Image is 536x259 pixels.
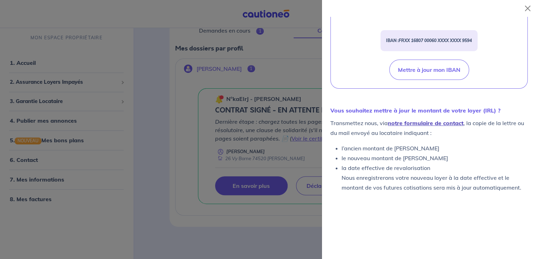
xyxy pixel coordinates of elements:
li: la date effective de revalorisation Nous enregistrerons votre nouveau loyer à la date effective e... [342,163,528,192]
li: le nouveau montant de [PERSON_NAME] [342,153,528,163]
a: notre formulaire de contact [388,120,463,127]
strong: IBAN : [386,38,472,43]
li: l’ancien montant de [PERSON_NAME] [342,143,528,153]
p: Transmettez nous, via , la copie de la lettre ou du mail envoyé au locataire indiquant : [330,118,528,138]
button: Close [522,3,533,14]
button: Mettre à jour mon IBAN [389,60,469,80]
strong: Vous souhaitez mettre à jour le montant de votre loyer (IRL) ? [330,107,501,114]
em: FRXX 16807 00060 XXXX XXXX 9594 [399,38,472,43]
